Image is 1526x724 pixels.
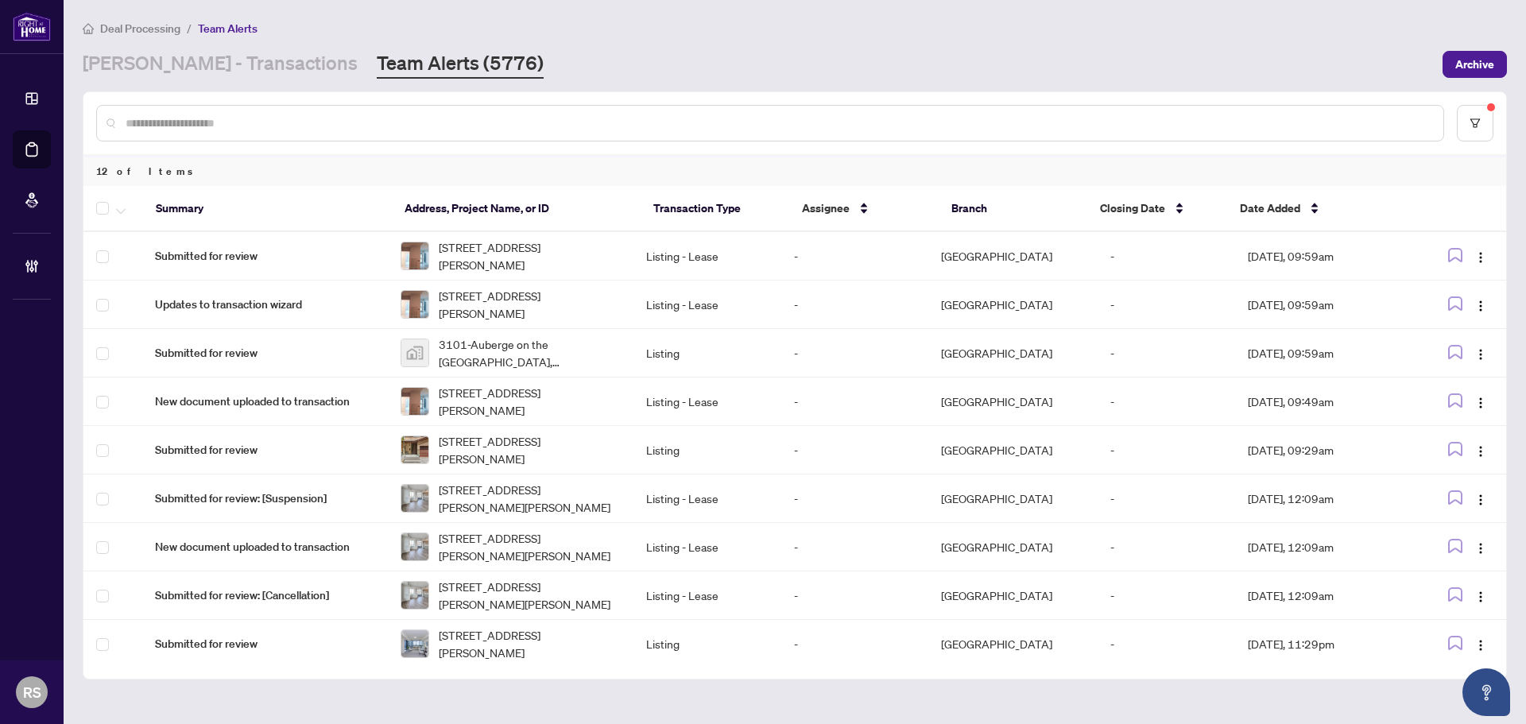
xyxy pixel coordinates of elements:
[1468,486,1493,511] button: Logo
[1235,620,1412,668] td: [DATE], 11:29pm
[439,384,621,419] span: [STREET_ADDRESS][PERSON_NAME]
[1098,329,1235,377] td: -
[401,436,428,463] img: thumbnail-img
[439,626,621,661] span: [STREET_ADDRESS][PERSON_NAME]
[641,186,790,232] th: Transaction Type
[155,393,375,410] span: New document uploaded to transaction
[155,247,375,265] span: Submitted for review
[1098,232,1235,281] td: -
[928,523,1098,571] td: [GEOGRAPHIC_DATA]
[633,620,780,668] td: Listing
[781,281,928,329] td: -
[633,377,780,426] td: Listing - Lease
[23,681,41,703] span: RS
[1100,199,1165,217] span: Closing Date
[928,620,1098,668] td: [GEOGRAPHIC_DATA]
[633,329,780,377] td: Listing
[1474,300,1487,312] img: Logo
[1235,281,1412,329] td: [DATE], 09:59am
[439,481,621,516] span: [STREET_ADDRESS][PERSON_NAME][PERSON_NAME]
[633,474,780,523] td: Listing - Lease
[401,533,428,560] img: thumbnail-img
[401,485,428,512] img: thumbnail-img
[1468,292,1493,317] button: Logo
[13,12,51,41] img: logo
[1455,52,1494,77] span: Archive
[928,329,1098,377] td: [GEOGRAPHIC_DATA]
[439,578,621,613] span: [STREET_ADDRESS][PERSON_NAME][PERSON_NAME]
[187,19,192,37] li: /
[155,344,375,362] span: Submitted for review
[802,199,850,217] span: Assignee
[1235,523,1412,571] td: [DATE], 12:09am
[1474,639,1487,652] img: Logo
[83,50,358,79] a: [PERSON_NAME] - Transactions
[100,21,180,36] span: Deal Processing
[1098,474,1235,523] td: -
[401,339,428,366] img: thumbnail-img
[633,232,780,281] td: Listing - Lease
[928,571,1098,620] td: [GEOGRAPHIC_DATA]
[439,335,621,370] span: 3101-Auberge on the [GEOGRAPHIC_DATA], [STREET_ADDRESS]
[198,21,258,36] span: Team Alerts
[781,426,928,474] td: -
[83,23,94,34] span: home
[392,186,641,232] th: Address, Project Name, or ID
[1474,397,1487,409] img: Logo
[439,238,621,273] span: [STREET_ADDRESS][PERSON_NAME]
[143,186,392,232] th: Summary
[928,281,1098,329] td: [GEOGRAPHIC_DATA]
[439,529,621,564] span: [STREET_ADDRESS][PERSON_NAME][PERSON_NAME]
[1235,232,1412,281] td: [DATE], 09:59am
[1235,474,1412,523] td: [DATE], 12:09am
[155,587,375,604] span: Submitted for review: [Cancellation]
[401,242,428,269] img: thumbnail-img
[1474,348,1487,361] img: Logo
[633,281,780,329] td: Listing - Lease
[1087,186,1226,232] th: Closing Date
[633,426,780,474] td: Listing
[781,329,928,377] td: -
[1227,186,1406,232] th: Date Added
[1474,251,1487,264] img: Logo
[1098,523,1235,571] td: -
[1470,118,1481,129] span: filter
[439,287,621,322] span: [STREET_ADDRESS][PERSON_NAME]
[1468,534,1493,559] button: Logo
[781,523,928,571] td: -
[155,441,375,459] span: Submitted for review
[1468,437,1493,463] button: Logo
[155,635,375,652] span: Submitted for review
[781,571,928,620] td: -
[1098,426,1235,474] td: -
[1098,281,1235,329] td: -
[401,630,428,657] img: thumbnail-img
[633,571,780,620] td: Listing - Lease
[155,538,375,556] span: New document uploaded to transaction
[401,582,428,609] img: thumbnail-img
[1468,631,1493,656] button: Logo
[1468,583,1493,608] button: Logo
[1457,105,1493,141] button: filter
[1235,329,1412,377] td: [DATE], 09:59am
[1443,51,1507,78] button: Archive
[781,232,928,281] td: -
[155,490,375,507] span: Submitted for review: [Suspension]
[789,186,939,232] th: Assignee
[1098,377,1235,426] td: -
[1098,620,1235,668] td: -
[928,474,1098,523] td: [GEOGRAPHIC_DATA]
[928,232,1098,281] td: [GEOGRAPHIC_DATA]
[1235,377,1412,426] td: [DATE], 09:49am
[1474,542,1487,555] img: Logo
[1468,243,1493,269] button: Logo
[1240,199,1300,217] span: Date Added
[1468,389,1493,414] button: Logo
[401,388,428,415] img: thumbnail-img
[1468,340,1493,366] button: Logo
[377,50,544,79] a: Team Alerts (5776)
[633,523,780,571] td: Listing - Lease
[1235,571,1412,620] td: [DATE], 12:09am
[781,474,928,523] td: -
[928,426,1098,474] td: [GEOGRAPHIC_DATA]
